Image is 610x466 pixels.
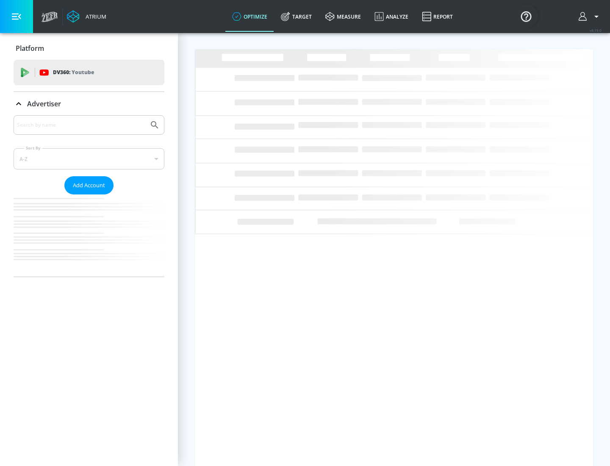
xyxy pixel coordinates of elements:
[64,176,114,194] button: Add Account
[590,28,602,33] span: v 4.19.0
[14,60,164,85] div: DV360: Youtube
[17,119,145,130] input: Search by name
[274,1,319,32] a: Target
[27,99,61,108] p: Advertiser
[225,1,274,32] a: optimize
[24,145,42,151] label: Sort By
[14,92,164,116] div: Advertiser
[14,36,164,60] div: Platform
[368,1,415,32] a: Analyze
[319,1,368,32] a: measure
[72,68,94,77] p: Youtube
[14,194,164,277] nav: list of Advertiser
[415,1,460,32] a: Report
[16,44,44,53] p: Platform
[53,68,94,77] p: DV360:
[14,148,164,169] div: A-Z
[67,10,106,23] a: Atrium
[14,115,164,277] div: Advertiser
[73,180,105,190] span: Add Account
[82,13,106,20] div: Atrium
[514,4,538,28] button: Open Resource Center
